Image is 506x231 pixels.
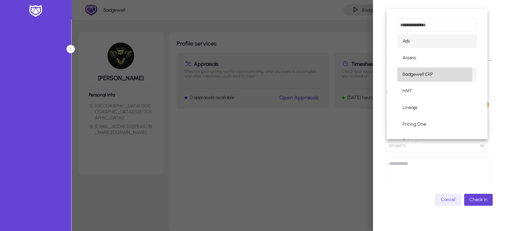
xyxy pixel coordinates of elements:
mat-option: Lineaje [397,101,477,115]
span: HMT [403,87,412,95]
mat-option: Ads [397,34,477,48]
mat-option: Badgewell ERP [397,67,477,81]
mat-option: Assess [397,51,477,65]
mat-option: HMT [397,84,477,98]
span: Pricing One [403,120,426,128]
span: Talent Hub [403,137,425,145]
span: Lineaje [403,104,418,112]
span: Assess [403,54,416,62]
input: dropdown search [397,18,477,32]
mat-option: Pricing One [397,117,477,131]
mat-option: Talent Hub [397,134,477,148]
span: Badgewell ERP [403,70,433,78]
span: Ads [403,37,410,45]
